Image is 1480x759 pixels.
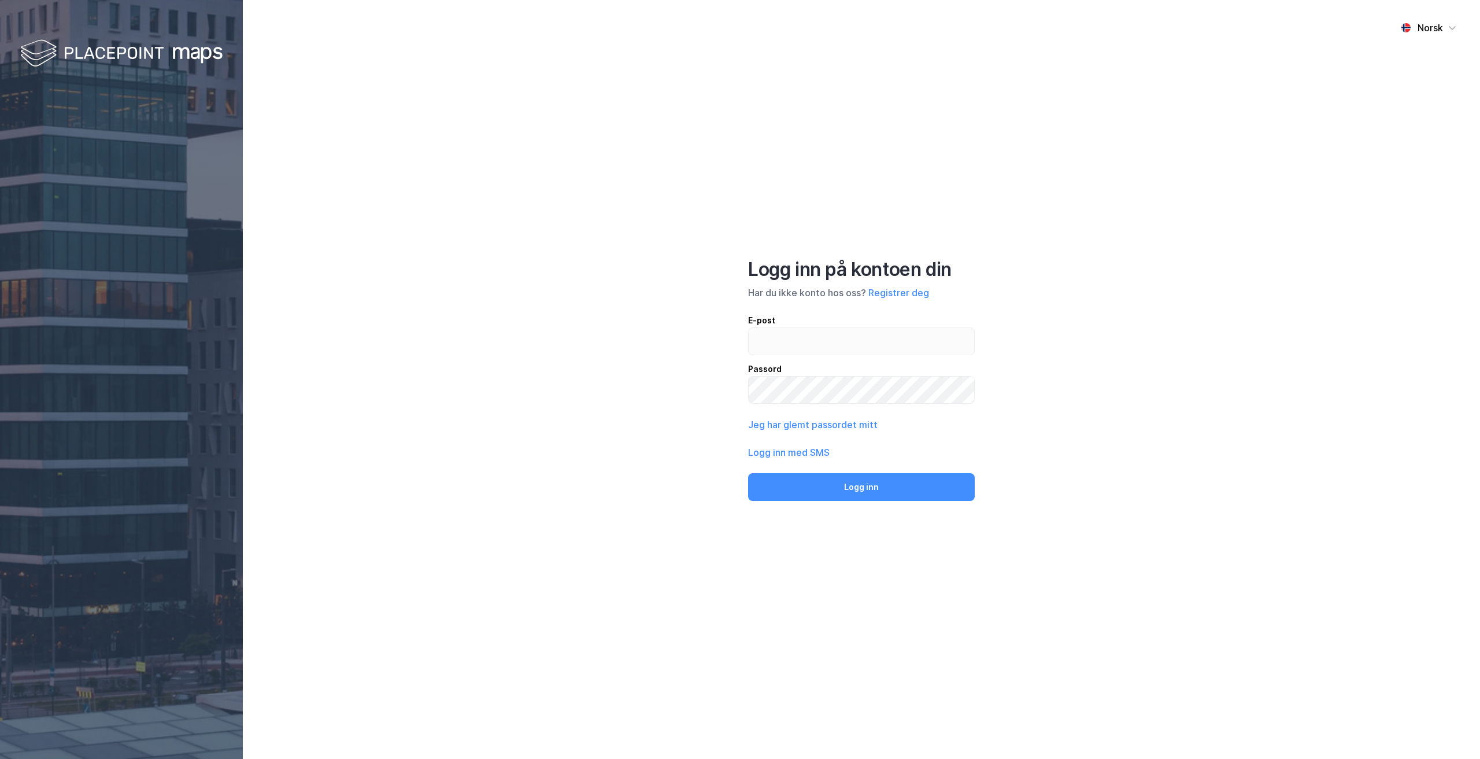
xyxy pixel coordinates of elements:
div: Har du ikke konto hos oss? [748,286,975,300]
img: logo-white.f07954bde2210d2a523dddb988cd2aa7.svg [20,37,223,71]
div: Norsk [1418,21,1443,35]
button: Logg inn [748,473,975,501]
div: Logg inn på kontoen din [748,258,975,281]
div: E-post [748,314,975,327]
button: Jeg har glemt passordet mitt [748,418,878,432]
button: Registrer deg [868,286,929,300]
button: Logg inn med SMS [748,445,830,459]
div: Passord [748,362,975,376]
